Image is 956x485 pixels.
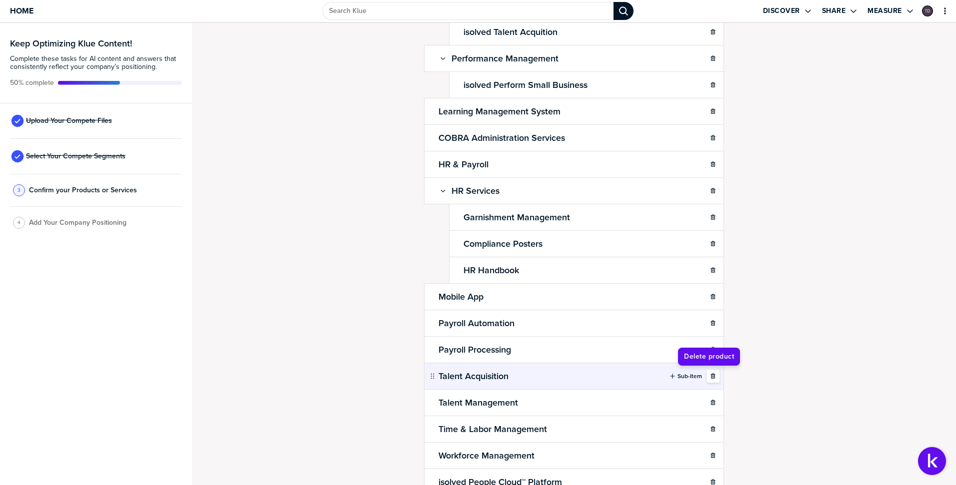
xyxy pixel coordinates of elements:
h3: Keep Optimizing Klue Content! [10,39,182,48]
label: Discover [763,6,800,15]
label: Sub-Item [677,372,702,380]
h2: Garnishment Management [461,210,572,224]
a: Edit Profile [921,4,934,17]
li: HR & Payroll [424,151,724,178]
span: 4 [17,219,20,226]
li: HR Services [424,177,724,204]
li: Compliance Posters [424,230,724,257]
li: COBRA Administration Services [424,124,724,151]
li: Mobile App [424,283,724,310]
div: Thomas Daglis [922,5,933,16]
h2: Talent Acquisition [436,369,510,383]
span: Add Your Company Positioning [29,219,126,227]
h2: Compliance Posters [461,237,544,251]
img: 62ddb19a58e89d0ca48d1e7b41a9574f-sml.png [923,6,932,15]
li: Talent AcquisitionSub-Item [424,363,724,390]
h2: Learning Management System [436,104,562,118]
h2: isolved Perform Small Business [461,78,589,92]
li: Payroll Processing [424,336,724,363]
input: Search Klue [322,2,613,20]
li: Payroll Automation [424,310,724,337]
h2: HR & Payroll [436,157,490,171]
h2: HR Handbook [461,263,521,277]
li: HR Handbook [424,257,724,284]
li: isolved Talent Acquition [424,18,724,45]
span: Upload Your Compete Files [26,117,112,125]
h2: COBRA Administration Services [436,131,567,145]
h2: Payroll Processing [436,343,513,357]
li: Garnishment Management [424,204,724,231]
span: Home [10,6,33,15]
h2: Time & Labor Management [436,422,549,436]
span: 3 [17,186,20,194]
li: Talent Management [424,389,724,416]
h2: HR Services [449,184,501,198]
h2: Performance Management [449,51,560,65]
li: Time & Labor Management [424,416,724,443]
span: Complete these tasks for AI content and answers that consistently reflect your company’s position... [10,55,182,71]
button: Open Support Center [918,447,946,475]
span: Select Your Compete Segments [26,152,125,160]
h2: Workforce Management [436,449,536,463]
h2: Mobile App [436,290,485,304]
li: isolved Perform Small Business [424,71,724,98]
span: Active [10,79,54,87]
li: Workforce Management [424,442,724,469]
h2: isolved Talent Acquition [461,25,559,39]
label: Share [822,6,846,15]
li: Performance Management [424,45,724,72]
h2: Talent Management [436,396,520,410]
span: Confirm your Products or Services [29,186,137,194]
label: Measure [867,6,902,15]
span: Delete product [684,352,734,362]
h2: Payroll Automation [436,316,516,330]
li: Learning Management System [424,98,724,125]
div: Search Klue [613,2,633,20]
button: Sub-Item [665,370,706,383]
